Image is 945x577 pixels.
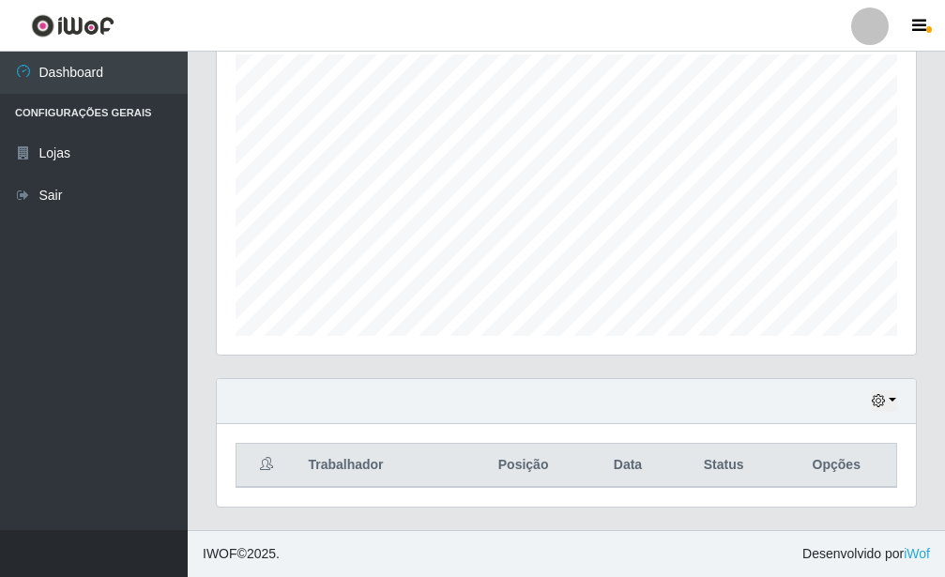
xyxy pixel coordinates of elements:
[777,444,897,488] th: Opções
[203,546,237,561] span: IWOF
[585,444,671,488] th: Data
[671,444,777,488] th: Status
[462,444,585,488] th: Posição
[297,444,462,488] th: Trabalhador
[203,544,280,564] span: © 2025 .
[31,14,114,38] img: CoreUI Logo
[802,544,930,564] span: Desenvolvido por
[904,546,930,561] a: iWof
